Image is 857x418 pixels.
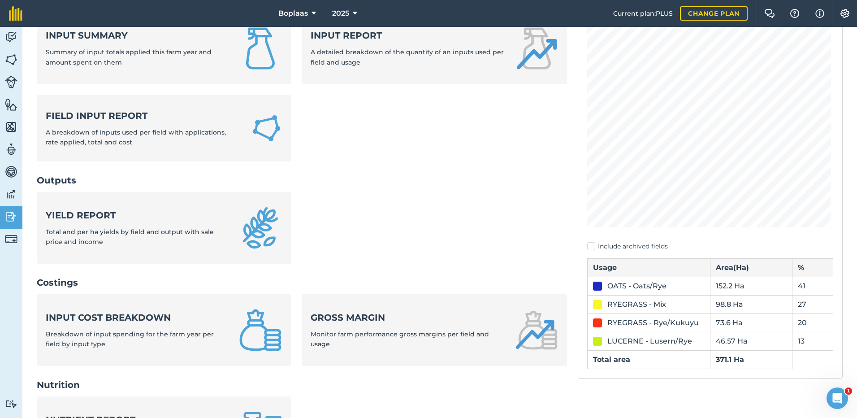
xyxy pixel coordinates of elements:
[716,355,744,364] strong: 371.1 Ha
[46,48,212,66] span: Summary of input totals applied this farm year and amount spent on them
[37,379,567,391] h2: Nutrition
[5,76,17,88] img: svg+xml;base64,PD94bWwgdmVyc2lvbj0iMS4wIiBlbmNvZGluZz0idXRmLTgiPz4KPCEtLSBHZW5lcmF0b3I6IEFkb2JlIE...
[764,9,775,18] img: Two speech bubbles overlapping with the left bubble in the forefront
[613,9,673,18] span: Current plan : PLUS
[46,228,214,246] span: Total and per ha yields by field and output with sale price and income
[37,294,291,366] a: Input cost breakdownBreakdown of input spending for the farm year per field by input type
[710,277,792,295] td: 152.2 Ha
[278,8,308,19] span: Boplaas
[239,27,282,70] img: Input summary
[515,27,558,70] img: Input report
[311,311,504,324] strong: Gross margin
[9,6,22,21] img: fieldmargin Logo
[5,143,17,156] img: svg+xml;base64,PD94bWwgdmVyc2lvbj0iMS4wIiBlbmNvZGluZz0idXRmLTgiPz4KPCEtLSBHZW5lcmF0b3I6IEFkb2JlIE...
[710,332,792,350] td: 46.57 Ha
[815,8,824,19] img: svg+xml;base64,PHN2ZyB4bWxucz0iaHR0cDovL3d3dy53My5vcmcvMjAwMC9zdmciIHdpZHRoPSIxNyIgaGVpZ2h0PSIxNy...
[680,6,748,21] a: Change plan
[789,9,800,18] img: A question mark icon
[792,332,833,350] td: 13
[5,233,17,245] img: svg+xml;base64,PD94bWwgdmVyc2lvbj0iMS4wIiBlbmNvZGluZz0idXRmLTgiPz4KPCEtLSBHZW5lcmF0b3I6IEFkb2JlIE...
[792,258,833,277] th: %
[311,29,504,42] strong: Input report
[792,277,833,295] td: 41
[5,165,17,179] img: svg+xml;base64,PD94bWwgdmVyc2lvbj0iMS4wIiBlbmNvZGluZz0idXRmLTgiPz4KPCEtLSBHZW5lcmF0b3I6IEFkb2JlIE...
[37,276,567,289] h2: Costings
[302,13,567,84] a: Input reportA detailed breakdown of the quantity of an inputs used per field and usage
[607,318,699,328] div: RYEGRASS - Rye/Kukuyu
[5,98,17,111] img: svg+xml;base64,PHN2ZyB4bWxucz0iaHR0cDovL3d3dy53My5vcmcvMjAwMC9zdmciIHdpZHRoPSI1NiIgaGVpZ2h0PSI2MC...
[607,281,667,292] div: OATS - Oats/Rye
[37,95,291,162] a: Field Input ReportA breakdown of inputs used per field with applications, rate applied, total and...
[46,330,214,348] span: Breakdown of input spending for the farm year per field by input type
[332,8,349,19] span: 2025
[792,295,833,313] td: 27
[5,187,17,201] img: svg+xml;base64,PD94bWwgdmVyc2lvbj0iMS4wIiBlbmNvZGluZz0idXRmLTgiPz4KPCEtLSBHZW5lcmF0b3I6IEFkb2JlIE...
[37,174,567,187] h2: Outputs
[5,400,17,408] img: svg+xml;base64,PD94bWwgdmVyc2lvbj0iMS4wIiBlbmNvZGluZz0idXRmLTgiPz4KPCEtLSBHZW5lcmF0b3I6IEFkb2JlIE...
[46,311,228,324] strong: Input cost breakdown
[792,313,833,332] td: 20
[710,258,792,277] th: Area ( Ha )
[37,13,291,84] a: Input summarySummary of input totals applied this farm year and amount spent on them
[840,9,850,18] img: A cog icon
[593,355,630,364] strong: Total area
[302,294,567,366] a: Gross marginMonitor farm performance gross margins per field and usage
[37,192,291,264] a: Yield reportTotal and per ha yields by field and output with sale price and income
[5,53,17,66] img: svg+xml;base64,PHN2ZyB4bWxucz0iaHR0cDovL3d3dy53My5vcmcvMjAwMC9zdmciIHdpZHRoPSI1NiIgaGVpZ2h0PSI2MC...
[845,388,852,395] span: 1
[710,295,792,313] td: 98.8 Ha
[607,299,666,310] div: RYEGRASS - Mix
[827,388,848,409] iframe: Intercom live chat
[46,128,226,146] span: A breakdown of inputs used per field with applications, rate applied, total and cost
[5,210,17,223] img: svg+xml;base64,PD94bWwgdmVyc2lvbj0iMS4wIiBlbmNvZGluZz0idXRmLTgiPz4KPCEtLSBHZW5lcmF0b3I6IEFkb2JlIE...
[5,30,17,44] img: svg+xml;base64,PD94bWwgdmVyc2lvbj0iMS4wIiBlbmNvZGluZz0idXRmLTgiPz4KPCEtLSBHZW5lcmF0b3I6IEFkb2JlIE...
[239,206,282,249] img: Yield report
[239,309,282,352] img: Input cost breakdown
[46,109,240,122] strong: Field Input Report
[251,112,282,145] img: Field Input Report
[587,258,710,277] th: Usage
[311,330,489,348] span: Monitor farm performance gross margins per field and usage
[587,242,833,251] label: Include archived fields
[46,29,228,42] strong: Input summary
[46,209,228,222] strong: Yield report
[607,336,692,347] div: LUCERNE - Lusern/Rye
[710,313,792,332] td: 73.6 Ha
[515,309,558,352] img: Gross margin
[311,48,504,66] span: A detailed breakdown of the quantity of an inputs used per field and usage
[5,120,17,134] img: svg+xml;base64,PHN2ZyB4bWxucz0iaHR0cDovL3d3dy53My5vcmcvMjAwMC9zdmciIHdpZHRoPSI1NiIgaGVpZ2h0PSI2MC...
